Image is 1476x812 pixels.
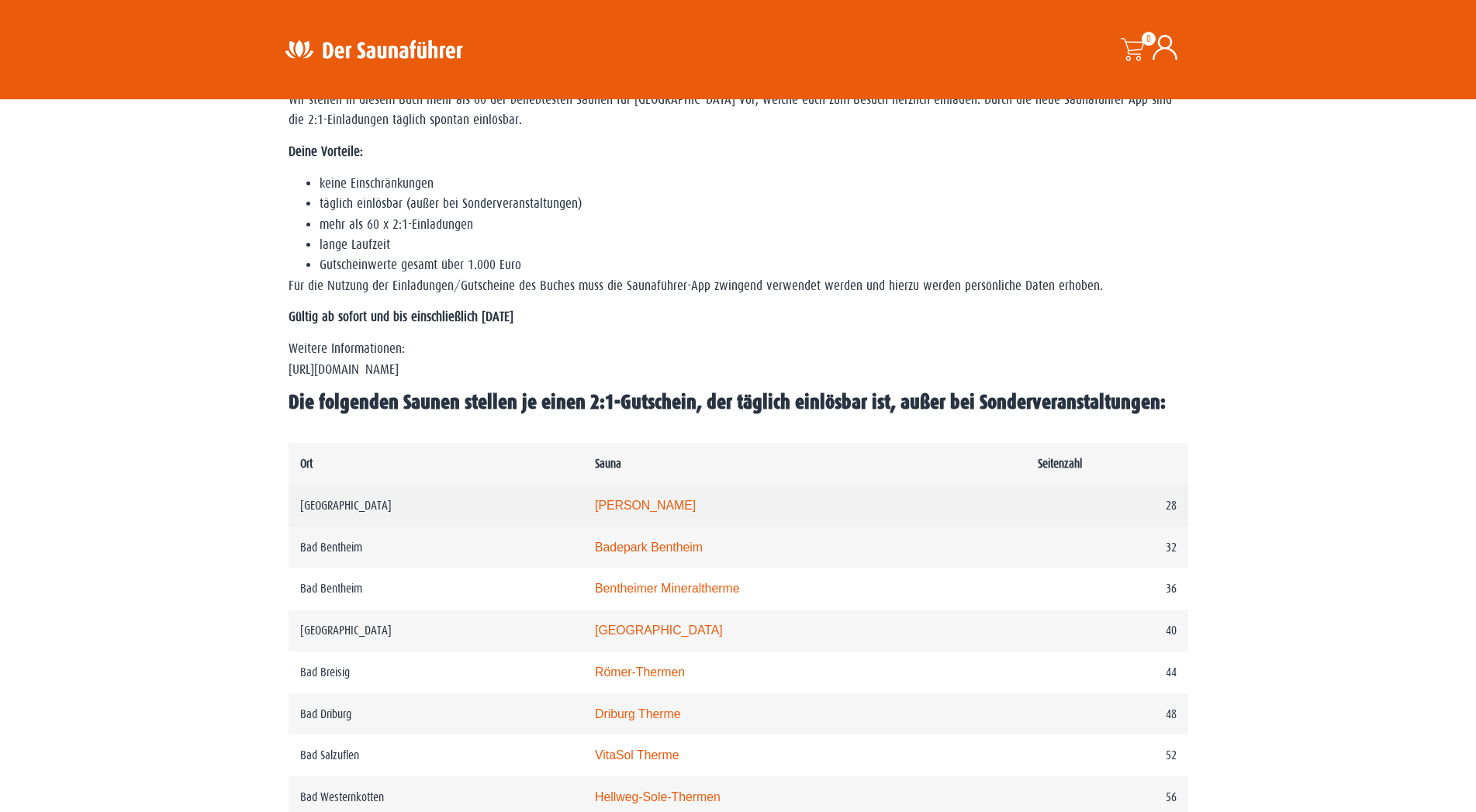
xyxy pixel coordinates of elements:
span: 0 [1142,32,1156,46]
a: Hellweg-Sole-Thermen [595,790,721,803]
li: Gutscheinwerte gesamt über 1.000 Euro [320,255,1188,275]
td: [GEOGRAPHIC_DATA] [289,485,583,527]
a: Badepark Bentheim [595,541,703,554]
td: [GEOGRAPHIC_DATA] [289,610,583,651]
strong: Gültig ab sofort und bis einschließlich [DATE] [289,309,513,324]
td: 40 [1026,610,1187,651]
p: Weitere Informationen: [URL][DOMAIN_NAME] [289,339,1188,380]
b: Sauna [595,457,621,470]
td: 48 [1026,693,1187,735]
a: Bentheimer Mineraltherme [595,582,740,595]
td: Bad Breisig [289,651,583,693]
strong: Deine Vorteile: [289,144,363,159]
td: 44 [1026,651,1187,693]
b: Ort [300,457,313,470]
a: Römer-Thermen [595,665,685,679]
b: Die folgenden Saunen stellen je einen 2:1-Gutschein, der täglich einlösbar ist, außer bei Sonderv... [289,391,1166,413]
td: 52 [1026,734,1187,776]
a: VitaSol Therme [595,748,679,762]
li: täglich einlösbar (außer bei Sonderveranstaltungen) [320,194,1188,214]
td: 36 [1026,568,1187,610]
td: Bad Bentheim [289,568,583,610]
li: keine Einschränkungen [320,174,1188,194]
b: Seitenzahl [1038,457,1082,470]
td: 28 [1026,485,1187,527]
a: Driburg Therme [595,707,681,720]
td: Bad Driburg [289,693,583,735]
td: 32 [1026,527,1187,568]
a: [PERSON_NAME] [595,499,696,512]
p: Für die Nutzung der Einladungen/Gutscheine des Buches muss die Saunaführer-App zwingend verwendet... [289,276,1188,296]
li: lange Laufzeit [320,235,1188,255]
a: [GEOGRAPHIC_DATA] [595,624,723,637]
td: Bad Salzuflen [289,734,583,776]
li: mehr als 60 x 2:1-Einladungen [320,215,1188,235]
td: Bad Bentheim [289,527,583,568]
